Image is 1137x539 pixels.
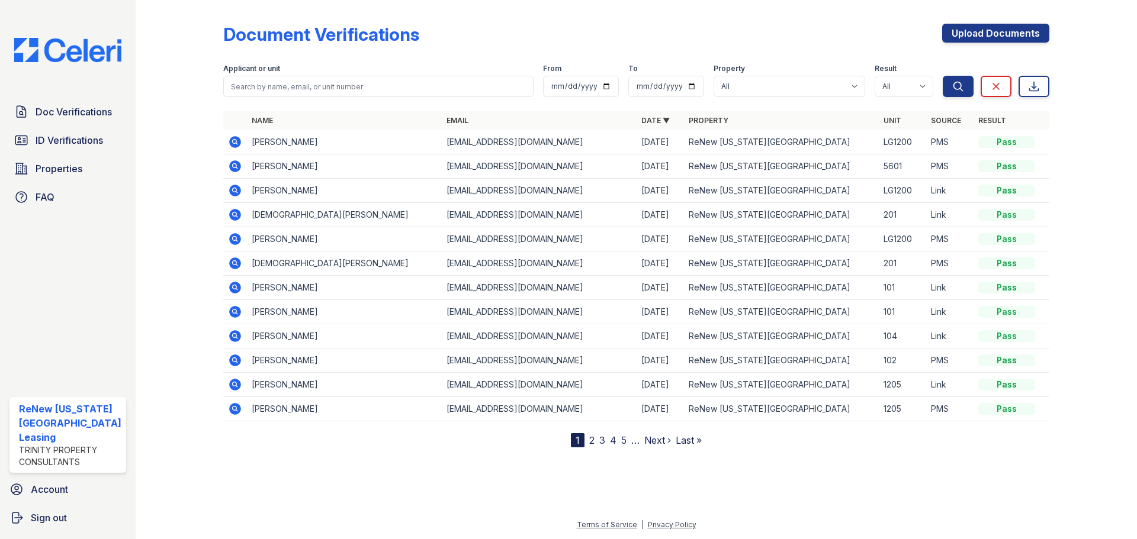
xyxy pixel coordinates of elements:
div: 1 [571,433,584,447]
a: Unit [884,116,901,125]
a: Next › [644,434,671,446]
div: Pass [978,330,1035,342]
td: Link [926,324,974,348]
td: ReNew [US_STATE][GEOGRAPHIC_DATA] [684,179,879,203]
a: Sign out [5,506,131,530]
td: PMS [926,251,974,276]
td: ReNew [US_STATE][GEOGRAPHIC_DATA] [684,227,879,251]
td: [EMAIL_ADDRESS][DOMAIN_NAME] [442,276,637,300]
td: Link [926,300,974,324]
td: ReNew [US_STATE][GEOGRAPHIC_DATA] [684,203,879,227]
a: ID Verifications [9,128,126,152]
td: [DATE] [637,373,684,397]
td: LG1200 [879,179,926,203]
a: Properties [9,157,126,180]
td: ReNew [US_STATE][GEOGRAPHIC_DATA] [684,154,879,179]
td: ReNew [US_STATE][GEOGRAPHIC_DATA] [684,276,879,300]
a: Date ▼ [641,116,670,125]
div: Pass [978,282,1035,293]
td: [DATE] [637,203,684,227]
td: ReNew [US_STATE][GEOGRAPHIC_DATA] [684,251,879,276]
td: 1205 [879,397,926,421]
a: Email [447,116,468,125]
div: Pass [978,306,1035,318]
label: To [628,64,638,73]
td: PMS [926,154,974,179]
td: [PERSON_NAME] [247,300,442,324]
td: [PERSON_NAME] [247,397,442,421]
td: [DATE] [637,397,684,421]
td: [EMAIL_ADDRESS][DOMAIN_NAME] [442,130,637,154]
a: Result [978,116,1006,125]
a: Source [931,116,961,125]
td: 1205 [879,373,926,397]
td: [DATE] [637,324,684,348]
td: 104 [879,324,926,348]
a: 2 [589,434,595,446]
a: Upload Documents [942,24,1049,43]
label: Applicant or unit [223,64,280,73]
a: 4 [610,434,616,446]
td: [DEMOGRAPHIC_DATA][PERSON_NAME] [247,251,442,276]
td: [EMAIL_ADDRESS][DOMAIN_NAME] [442,179,637,203]
label: Result [875,64,897,73]
td: [EMAIL_ADDRESS][DOMAIN_NAME] [442,348,637,373]
label: Property [714,64,745,73]
td: [EMAIL_ADDRESS][DOMAIN_NAME] [442,373,637,397]
span: Doc Verifications [36,105,112,119]
td: Link [926,276,974,300]
td: Link [926,373,974,397]
td: ReNew [US_STATE][GEOGRAPHIC_DATA] [684,130,879,154]
a: Last » [676,434,702,446]
td: PMS [926,348,974,373]
td: PMS [926,227,974,251]
td: PMS [926,397,974,421]
td: [DATE] [637,227,684,251]
a: Terms of Service [577,520,637,529]
div: | [641,520,644,529]
label: From [543,64,561,73]
td: 101 [879,300,926,324]
td: [EMAIL_ADDRESS][DOMAIN_NAME] [442,203,637,227]
td: [EMAIL_ADDRESS][DOMAIN_NAME] [442,300,637,324]
a: Property [689,116,728,125]
td: LG1200 [879,227,926,251]
td: [PERSON_NAME] [247,154,442,179]
a: 5 [621,434,627,446]
td: ReNew [US_STATE][GEOGRAPHIC_DATA] [684,300,879,324]
span: FAQ [36,190,54,204]
div: Pass [978,209,1035,221]
td: [PERSON_NAME] [247,276,442,300]
td: 102 [879,348,926,373]
a: Doc Verifications [9,100,126,124]
td: [DEMOGRAPHIC_DATA][PERSON_NAME] [247,203,442,227]
td: ReNew [US_STATE][GEOGRAPHIC_DATA] [684,324,879,348]
a: Account [5,477,131,501]
div: Trinity Property Consultants [19,444,121,468]
div: Pass [978,233,1035,245]
a: 3 [599,434,605,446]
td: [PERSON_NAME] [247,130,442,154]
td: [DATE] [637,251,684,276]
td: PMS [926,130,974,154]
td: Link [926,179,974,203]
div: Pass [978,379,1035,390]
div: Pass [978,354,1035,366]
span: Account [31,482,68,496]
a: Privacy Policy [648,520,696,529]
div: Pass [978,257,1035,269]
td: [PERSON_NAME] [247,373,442,397]
span: Sign out [31,511,67,525]
div: Pass [978,403,1035,415]
td: Link [926,203,974,227]
td: [DATE] [637,179,684,203]
div: Pass [978,185,1035,196]
div: Pass [978,160,1035,172]
td: [DATE] [637,276,684,300]
span: … [631,433,640,447]
td: 101 [879,276,926,300]
a: FAQ [9,185,126,209]
img: CE_Logo_Blue-a8612792a0a2168367f1c8372b55b34899dd931a85d93a1a3d3e32e68fde9ad4.png [5,38,131,62]
td: [EMAIL_ADDRESS][DOMAIN_NAME] [442,324,637,348]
